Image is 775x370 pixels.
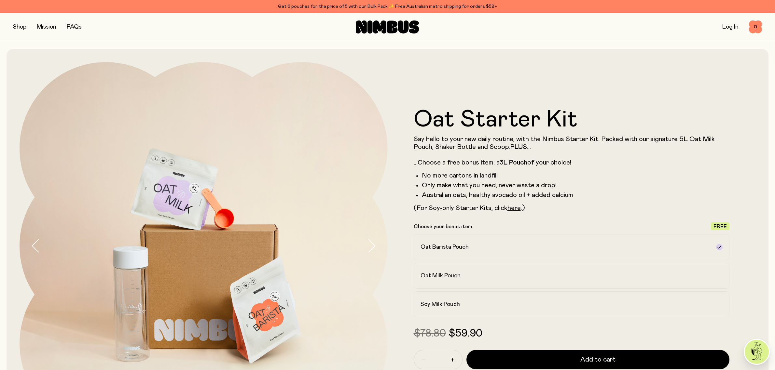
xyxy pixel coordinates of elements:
[510,144,527,150] strong: PLUS
[749,20,762,33] button: 0
[500,159,507,166] strong: 3L
[745,340,769,364] img: agent
[422,172,730,179] li: No more cartons in landfill
[414,204,730,212] p: (For Soy-only Starter Kits, click .)
[580,355,616,364] span: Add to cart
[414,328,446,339] span: $78.80
[414,108,730,131] h1: Oat Starter Kit
[449,328,482,339] span: $59.90
[414,135,730,166] p: Say hello to your new daily routine, with the Nimbus Starter Kit. Packed with our signature 5L Oa...
[421,243,469,251] h2: Oat Barista Pouch
[37,24,56,30] a: Mission
[13,3,762,10] div: Get 6 pouches for the price of 5 with our Bulk Pack ✨ Free Australian metro shipping for orders $59+
[509,159,527,166] strong: Pouch
[722,24,739,30] a: Log In
[67,24,81,30] a: FAQs
[414,223,472,230] p: Choose your bonus item
[422,181,730,189] li: Only make what you need, never waste a drop!
[421,272,461,280] h2: Oat Milk Pouch
[507,205,521,211] a: here
[421,300,460,308] h2: Soy Milk Pouch
[713,224,727,229] span: Free
[466,350,730,369] button: Add to cart
[422,191,730,199] li: Australian oats, healthy avocado oil + added calcium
